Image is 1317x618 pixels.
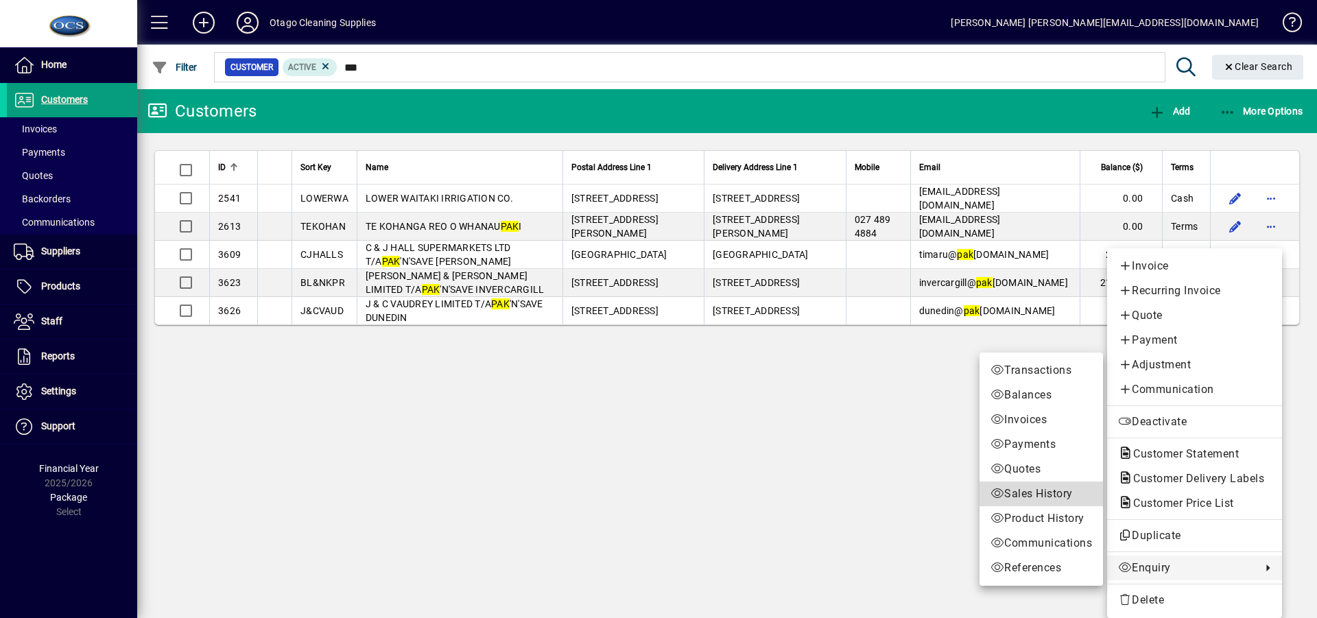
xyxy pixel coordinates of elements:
span: Product History [990,510,1092,527]
span: Transactions [990,362,1092,379]
span: Balances [990,387,1092,403]
span: Quote [1118,307,1271,324]
span: Invoices [990,412,1092,428]
span: Sales History [990,486,1092,502]
span: Customer Delivery Labels [1118,472,1271,485]
span: Payment [1118,332,1271,348]
span: Duplicate [1118,527,1271,544]
span: References [990,560,1092,576]
span: Communications [990,535,1092,551]
span: Delete [1118,592,1271,608]
span: Customer Price List [1118,497,1241,510]
span: Invoice [1118,258,1271,274]
span: Payments [990,436,1092,453]
span: Deactivate [1118,414,1271,430]
button: Deactivate customer [1107,409,1282,434]
span: Communication [1118,381,1271,398]
span: Quotes [990,461,1092,477]
span: Enquiry [1118,560,1255,576]
span: Adjustment [1118,357,1271,373]
span: Recurring Invoice [1118,283,1271,299]
span: Customer Statement [1118,447,1246,460]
